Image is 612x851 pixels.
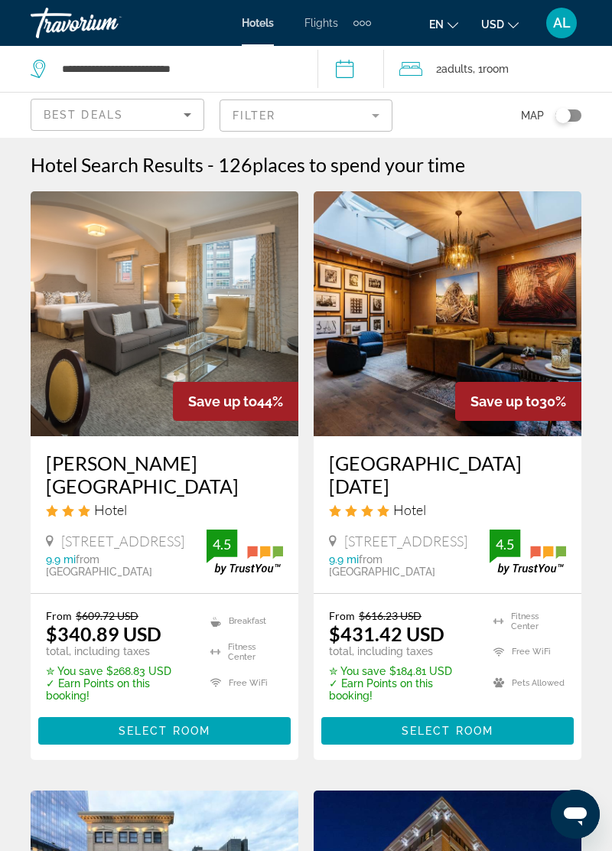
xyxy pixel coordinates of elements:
div: 4 star Hotel [329,501,566,518]
span: Hotel [94,501,127,518]
img: Hotel image [31,191,298,436]
span: [STREET_ADDRESS] [61,533,184,549]
a: [PERSON_NAME][GEOGRAPHIC_DATA] [46,452,283,497]
a: Hotels [242,17,274,29]
span: Map [521,105,544,126]
span: en [429,18,444,31]
span: Select Room [402,725,493,737]
div: 3 star Hotel [46,501,283,518]
ins: $431.42 USD [329,622,444,645]
del: $616.23 USD [359,609,422,622]
h1: Hotel Search Results [31,153,203,176]
span: ✮ You save [329,665,386,677]
button: Select Room [321,717,574,745]
img: trustyou-badge.svg [490,530,566,575]
li: Fitness Center [203,641,283,664]
span: ✮ You save [46,665,103,677]
del: $609.72 USD [76,609,138,622]
span: from [GEOGRAPHIC_DATA] [46,553,152,578]
p: ✓ Earn Points on this booking! [329,677,474,702]
span: - [207,153,214,176]
span: [STREET_ADDRESS] [344,533,467,549]
button: User Menu [542,7,581,39]
p: ✓ Earn Points on this booking! [46,677,191,702]
button: Travelers: 2 adults, 0 children [384,46,612,92]
span: USD [481,18,504,31]
p: $268.83 USD [46,665,191,677]
span: Best Deals [44,109,123,121]
button: Extra navigation items [353,11,371,35]
span: 2 [436,58,473,80]
span: places to spend your time [252,153,465,176]
li: Pets Allowed [486,671,566,694]
span: From [329,609,355,622]
div: 4.5 [207,535,237,553]
div: 4.5 [490,535,520,553]
button: Toggle map [544,109,581,122]
span: from [GEOGRAPHIC_DATA] [329,553,435,578]
a: Flights [304,17,338,29]
button: Check-in date: Sep 18, 2025 Check-out date: Sep 21, 2025 [317,46,385,92]
span: , 1 [473,58,509,80]
span: 9.9 mi [46,553,76,566]
a: Travorium [31,3,184,43]
button: Change currency [481,13,519,35]
a: [GEOGRAPHIC_DATA][DATE] [329,452,566,497]
a: Select Room [38,721,291,738]
button: Filter [220,99,393,132]
li: Free WiFi [203,671,283,694]
span: Room [483,63,509,75]
span: 9.9 mi [329,553,359,566]
span: Select Room [119,725,210,737]
iframe: Button to launch messaging window [551,790,600,839]
button: Change language [429,13,458,35]
p: total, including taxes [329,645,474,657]
span: Save up to [470,393,539,409]
li: Fitness Center [486,609,566,632]
span: From [46,609,72,622]
div: 44% [173,382,298,421]
mat-select: Sort by [44,106,191,124]
button: Select Room [38,717,291,745]
p: total, including taxes [46,645,191,657]
ins: $340.89 USD [46,622,161,645]
span: Hotel [393,501,426,518]
img: trustyou-badge.svg [207,530,283,575]
span: Save up to [188,393,257,409]
li: Free WiFi [486,641,566,664]
div: 30% [455,382,581,421]
li: Breakfast [203,609,283,632]
p: $184.81 USD [329,665,474,677]
img: Hotel image [314,191,581,436]
a: Select Room [321,721,574,738]
h2: 126 [218,153,465,176]
span: Adults [441,63,473,75]
span: AL [553,15,571,31]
